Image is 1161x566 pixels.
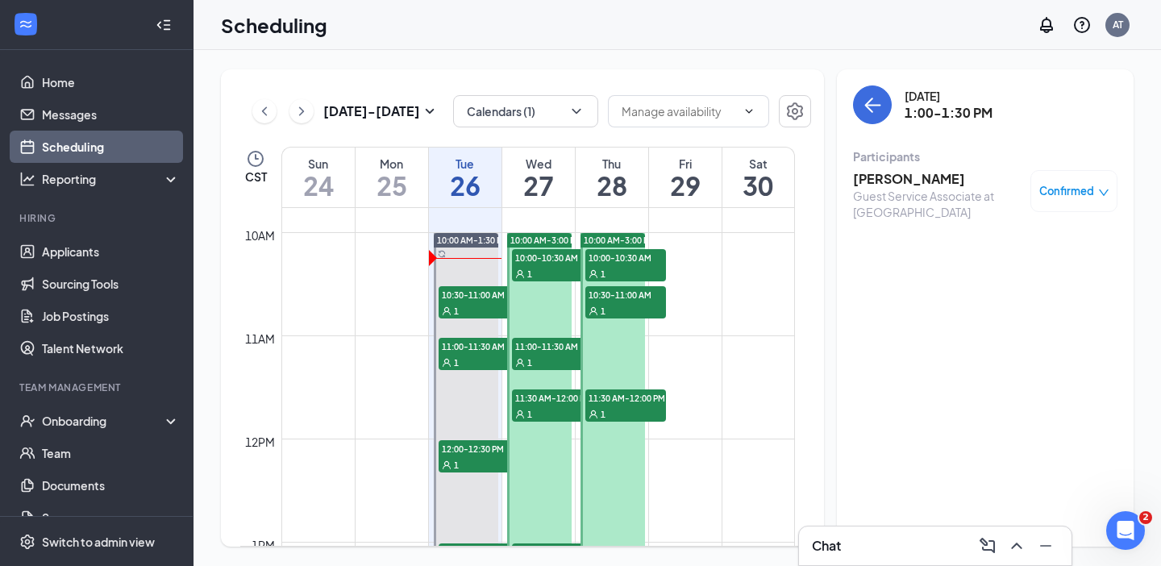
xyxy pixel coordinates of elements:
div: 12pm [242,433,278,451]
a: Messages [42,98,180,131]
span: 1 [454,460,459,471]
a: August 27, 2025 [502,148,575,207]
span: Confirmed [1039,183,1094,199]
svg: ArrowLeft [863,95,882,114]
span: 1 [527,357,532,368]
div: Reporting [42,171,181,187]
a: Applicants [42,235,180,268]
button: ComposeMessage [975,533,1001,559]
a: Scheduling [42,131,180,163]
div: AT [1113,18,1123,31]
button: Settings [779,95,811,127]
a: Home [42,66,180,98]
button: ChevronLeft [252,99,277,123]
span: 1 [527,268,532,280]
button: ChevronUp [1004,533,1030,559]
h1: 30 [722,172,795,199]
div: 10am [242,227,278,244]
span: 1:00-1:30 PM [439,543,519,560]
span: 1 [454,306,459,317]
div: 11am [242,330,278,348]
svg: User [442,358,451,368]
button: Minimize [1033,533,1059,559]
svg: SmallChevronDown [420,102,439,121]
a: August 26, 2025 [429,148,501,207]
div: Fri [649,156,722,172]
iframe: Intercom live chat [1106,511,1145,550]
h3: [DATE] - [DATE] [323,102,420,120]
a: August 28, 2025 [576,148,648,207]
a: Team [42,437,180,469]
svg: User [589,269,598,279]
div: Mon [356,156,428,172]
span: 10:00 AM-1:30 PM [437,235,509,246]
svg: Settings [19,534,35,550]
h1: 28 [576,172,648,199]
span: 1 [601,306,605,317]
div: 1pm [248,536,278,554]
button: ChevronRight [289,99,314,123]
svg: ChevronLeft [256,102,273,121]
div: Wed [502,156,575,172]
a: August 30, 2025 [722,148,795,207]
h3: [PERSON_NAME] [853,170,1022,188]
div: Participants [853,148,1117,164]
span: 1 [601,268,605,280]
span: 11:30 AM-12:00 PM [512,389,593,406]
h3: Chat [812,537,841,555]
div: Team Management [19,381,177,394]
span: 10:30-11:00 AM [585,286,666,302]
span: 2 [1139,511,1152,524]
svg: User [515,358,525,368]
a: Sourcing Tools [42,268,180,300]
span: 12:00-12:30 PM [439,440,519,456]
svg: User [442,306,451,316]
a: August 29, 2025 [649,148,722,207]
div: Sun [282,156,355,172]
span: 10:00-10:30 AM [512,249,593,265]
svg: ComposeMessage [978,536,997,556]
span: 10:30-11:00 AM [439,286,519,302]
span: 10:00 AM-3:00 PM [510,235,582,246]
svg: Collapse [156,17,172,33]
h1: 26 [429,172,501,199]
div: Sat [722,156,795,172]
button: back-button [853,85,892,124]
h1: 27 [502,172,575,199]
svg: Settings [785,102,805,121]
div: [DATE] [905,88,992,104]
a: Talent Network [42,332,180,364]
span: 11:00-11:30 AM [512,338,593,354]
svg: Analysis [19,171,35,187]
span: 1:00-1:30 PM [512,543,593,560]
span: 1 [527,409,532,420]
svg: WorkstreamLogo [18,16,34,32]
span: 10:00-10:30 AM [585,249,666,265]
h1: 25 [356,172,428,199]
svg: ChevronRight [293,102,310,121]
span: 11:30 AM-12:00 PM [585,389,666,406]
svg: UserCheck [19,413,35,429]
svg: User [515,269,525,279]
a: Job Postings [42,300,180,332]
span: down [1098,187,1109,198]
h3: 1:00-1:30 PM [905,104,992,122]
svg: ChevronUp [1007,536,1026,556]
svg: Minimize [1036,536,1055,556]
input: Manage availability [622,102,736,120]
svg: User [589,306,598,316]
svg: Notifications [1037,15,1056,35]
span: 10:00 AM-3:00 PM [584,235,655,246]
h1: Scheduling [221,11,327,39]
svg: User [515,410,525,419]
svg: QuestionInfo [1072,15,1092,35]
a: August 24, 2025 [282,148,355,207]
a: Surveys [42,501,180,534]
svg: ChevronDown [568,103,585,119]
svg: User [589,410,598,419]
div: Hiring [19,211,177,225]
h1: 24 [282,172,355,199]
svg: User [442,460,451,470]
a: Documents [42,469,180,501]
